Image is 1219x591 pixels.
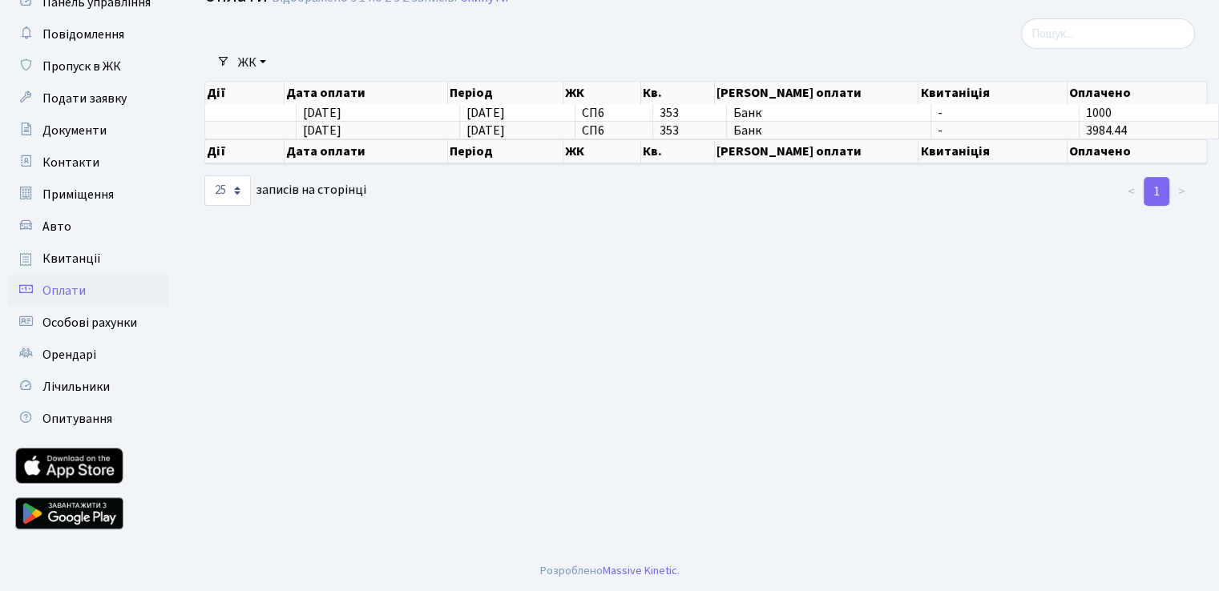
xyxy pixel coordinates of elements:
[42,218,71,235] span: Авто
[715,139,918,163] th: [PERSON_NAME] оплати
[42,410,112,428] span: Опитування
[8,179,168,211] a: Приміщення
[42,122,107,139] span: Документи
[466,122,505,139] span: [DATE]
[8,18,168,50] a: Повідомлення
[8,50,168,82] a: Пропуск в ЖК
[1086,104,1112,122] span: 1000
[8,115,168,147] a: Документи
[540,562,680,580] div: Розроблено .
[938,107,1072,119] span: -
[8,243,168,275] a: Квитанції
[204,175,366,206] label: записів на сторінці
[448,139,564,163] th: Період
[582,124,646,137] span: СП6
[42,378,110,396] span: Лічильники
[938,124,1072,137] span: -
[1086,122,1127,139] span: 3984.44
[1021,18,1195,49] input: Пошук...
[918,139,1067,163] th: Квитаніція
[641,82,715,104] th: Кв.
[42,186,114,203] span: Приміщення
[205,82,285,104] th: Дії
[660,124,720,137] span: 353
[8,211,168,243] a: Авто
[42,314,137,332] span: Особові рахунки
[204,175,251,206] select: записів на сторінці
[232,49,272,76] a: ЖК
[8,275,168,307] a: Оплати
[42,90,127,107] span: Подати заявку
[42,26,124,43] span: Повідомлення
[1144,177,1169,206] a: 1
[42,154,99,171] span: Контакти
[285,82,447,104] th: Дата оплати
[42,58,121,75] span: Пропуск в ЖК
[285,139,447,163] th: Дата оплати
[8,147,168,179] a: Контакти
[8,339,168,371] a: Орендарі
[563,139,641,163] th: ЖК
[303,104,341,122] span: [DATE]
[42,346,96,364] span: Орендарі
[1068,139,1207,163] th: Оплачено
[42,282,86,300] span: Оплати
[466,104,505,122] span: [DATE]
[205,139,285,163] th: Дії
[448,82,564,104] th: Період
[563,82,641,104] th: ЖК
[8,371,168,403] a: Лічильники
[715,82,918,104] th: [PERSON_NAME] оплати
[582,107,646,119] span: СП6
[603,562,677,579] a: Massive Kinetic
[918,82,1067,104] th: Квитаніція
[303,122,341,139] span: [DATE]
[660,107,720,119] span: 353
[733,124,924,137] span: Банк
[733,107,924,119] span: Банк
[42,250,101,267] span: Квитанції
[8,403,168,435] a: Опитування
[1068,82,1207,104] th: Оплачено
[641,139,715,163] th: Кв.
[8,82,168,115] a: Подати заявку
[8,307,168,339] a: Особові рахунки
